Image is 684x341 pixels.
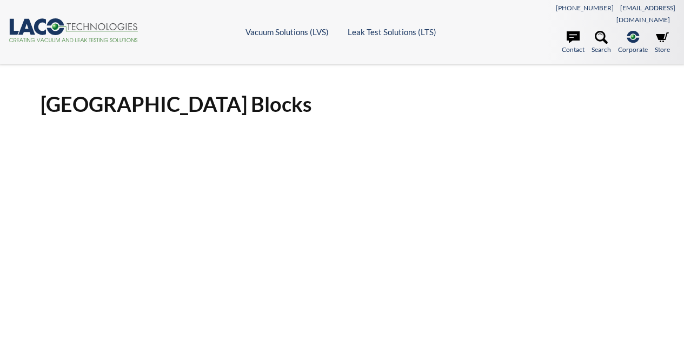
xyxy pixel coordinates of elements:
[348,27,436,37] a: Leak Test Solutions (LTS)
[556,4,614,12] a: [PHONE_NUMBER]
[245,27,329,37] a: Vacuum Solutions (LVS)
[616,4,675,24] a: [EMAIL_ADDRESS][DOMAIN_NAME]
[655,31,670,55] a: Store
[562,31,585,55] a: Contact
[592,31,611,55] a: Search
[41,91,643,117] h1: [GEOGRAPHIC_DATA] Blocks
[618,44,648,55] span: Corporate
